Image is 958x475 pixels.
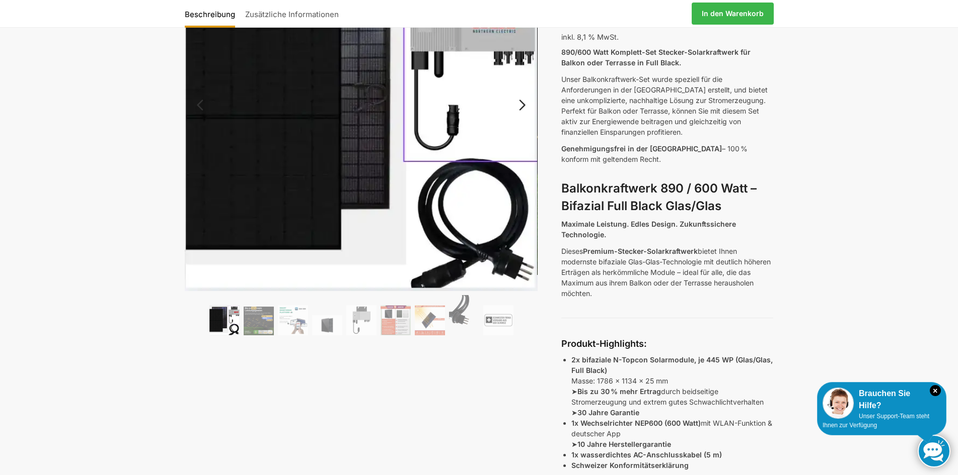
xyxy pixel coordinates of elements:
[561,48,751,67] strong: 890/600 Watt Komplett-Set Stecker-Solarkraftwerk für Balkon oder Terrasse in Full Black.
[244,307,274,335] img: Balkonkraftwerk 890/600 Watt bificial Glas/Glas – Bild 2
[185,2,240,26] a: Beschreibung
[449,295,479,335] img: Anschlusskabel-3meter_schweizer-stecker
[561,144,748,163] span: – 100 % konform mit geltendem Recht.
[571,419,701,427] strong: 1x Wechselrichter NEP600 (600 Watt)
[561,338,647,349] strong: Produkt-Highlights:
[930,385,941,396] i: Schließen
[577,408,639,417] strong: 30 Jahre Garantie
[571,354,773,418] p: Masse: 1786 x 1134 x 25 mm ➤ durch beidseitige Stromerzeugung und extrem gutes Schwachlichtverhal...
[209,305,240,335] img: Bificiales Hochleistungsmodul
[278,305,308,335] img: Balkonkraftwerk 890/600 Watt bificial Glas/Glas – Bild 3
[823,388,854,419] img: Customer service
[240,2,344,26] a: Zusätzliche Informationen
[571,461,689,469] strong: Schweizer Konformitätserklärung
[823,413,929,429] span: Unser Support-Team steht Ihnen zur Verfügung
[381,305,411,335] img: Bificial im Vergleich zu billig Modulen
[571,355,773,374] strong: 2x bifaziale N-Topcon Solarmodule, je 445 WP (Glas/Glas, Full Black)
[483,305,513,335] img: Balkonkraftwerk 890/600 Watt bificial Glas/Glas – Bild 9
[577,440,671,448] strong: 10 Jahre Herstellergarantie
[346,305,377,335] img: Balkonkraftwerk 890/600 Watt bificial Glas/Glas – Bild 5
[312,315,342,335] img: Maysun
[692,3,774,25] a: In den Warenkorb
[561,144,722,153] span: Genehmigungsfrei in der [GEOGRAPHIC_DATA]
[561,181,757,213] strong: Balkonkraftwerk 890 / 600 Watt – Bifazial Full Black Glas/Glas
[561,220,736,239] strong: Maximale Leistung. Edles Design. Zukunftssichere Technologie.
[571,418,773,449] p: mit WLAN-Funktion & deutscher App ➤
[561,33,619,41] span: inkl. 8,1 % MwSt.
[577,387,661,396] strong: Bis zu 30 % mehr Ertrag
[415,305,445,335] img: Bificial 30 % mehr Leistung
[561,246,773,299] p: Dieses bietet Ihnen modernste bifaziale Glas-Glas-Technologie mit deutlich höheren Erträgen als h...
[823,388,941,412] div: Brauchen Sie Hilfe?
[571,450,722,459] strong: 1x wasserdichtes AC-Anschlusskabel (5 m)
[561,74,773,137] p: Unser Balkonkraftwerk-Set wurde speziell für die Anforderungen in der [GEOGRAPHIC_DATA] erstellt,...
[583,247,698,255] strong: Premium-Stecker-Solarkraftwerk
